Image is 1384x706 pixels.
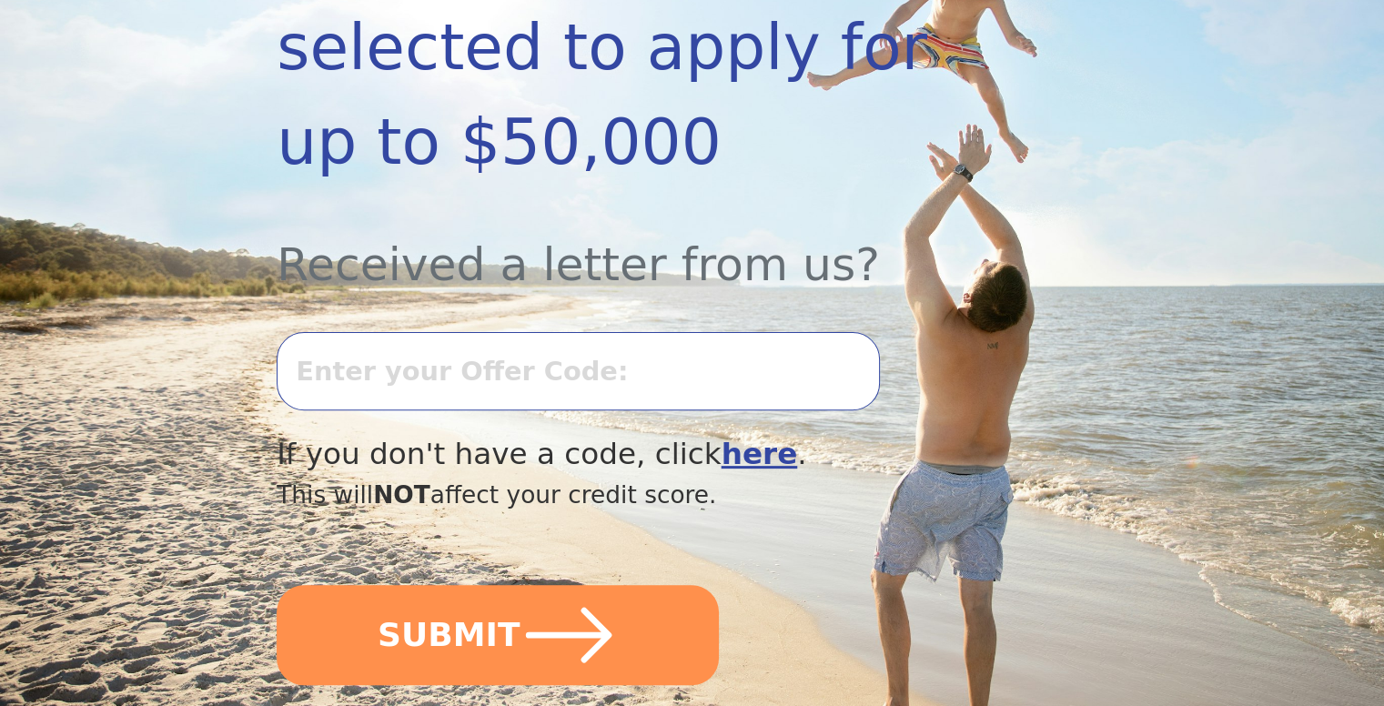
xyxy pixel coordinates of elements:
a: here [722,437,798,471]
input: Enter your Offer Code: [277,332,879,410]
span: NOT [373,480,430,509]
button: SUBMIT [277,585,719,685]
div: Received a letter from us? [277,189,983,299]
div: If you don't have a code, click . [277,432,983,477]
div: This will affect your credit score. [277,477,983,513]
